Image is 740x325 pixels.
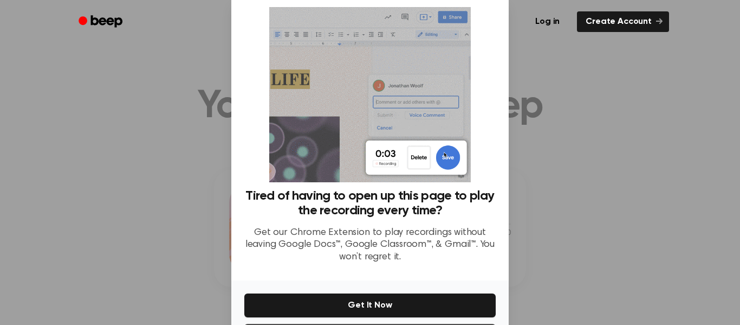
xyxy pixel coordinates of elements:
p: Get our Chrome Extension to play recordings without leaving Google Docs™, Google Classroom™, & Gm... [244,227,496,264]
a: Create Account [577,11,669,32]
img: Beep extension in action [269,7,470,182]
button: Get It Now [244,294,496,317]
a: Beep [71,11,132,33]
h3: Tired of having to open up this page to play the recording every time? [244,189,496,218]
a: Log in [524,9,570,34]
